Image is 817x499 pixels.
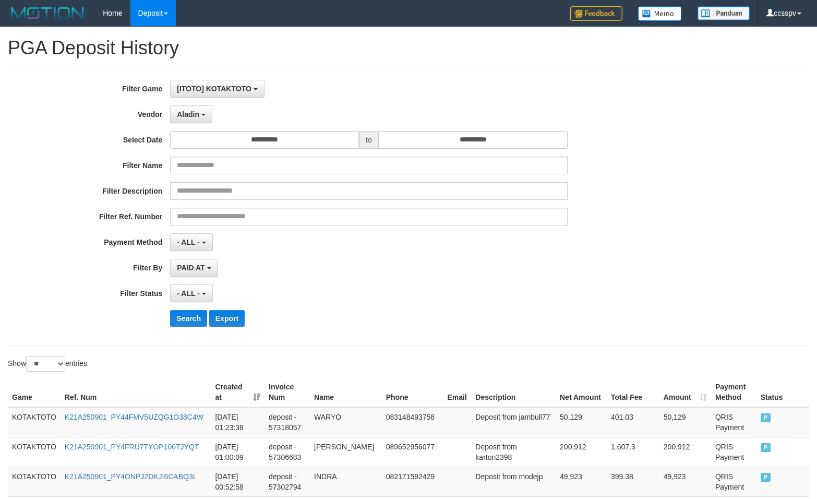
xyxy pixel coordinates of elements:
th: Description [471,377,556,407]
button: - ALL - [170,233,212,251]
td: deposit - 57302794 [265,467,310,496]
th: Status [756,377,809,407]
span: PAID [761,443,771,452]
img: MOTION_logo.png [8,5,87,21]
span: - ALL - [177,289,200,298]
td: QRIS Payment [711,407,756,437]
td: [DATE] 01:23:38 [211,407,265,437]
td: 49,923 [556,467,607,496]
td: 082171592429 [382,467,443,496]
td: 083148493758 [382,407,443,437]
span: PAID [761,413,771,422]
span: - ALL - [177,238,200,246]
td: 50,129 [556,407,607,437]
th: Net Amount [556,377,607,407]
button: Aladin [170,105,212,123]
td: deposit - 57318057 [265,407,310,437]
td: 089652956077 [382,437,443,467]
td: WARYO [310,407,382,437]
th: Total Fee [607,377,659,407]
td: 399.38 [607,467,659,496]
th: Created at: activate to sort column ascending [211,377,265,407]
th: Game [8,377,61,407]
label: Show entries [8,356,87,372]
img: panduan.png [698,6,750,20]
span: [ITOTO] KOTAKTOTO [177,85,251,93]
th: Ref. Num [61,377,211,407]
td: 200,912 [659,437,711,467]
th: Amount: activate to sort column ascending [659,377,711,407]
a: K21A250901_PY44FMV5UZQG1O38C4W [65,413,203,421]
td: KOTAKTOTO [8,407,61,437]
td: 200,912 [556,437,607,467]
td: QRIS Payment [711,467,756,496]
th: Email [443,377,472,407]
h1: PGA Deposit History [8,38,809,58]
img: Feedback.jpg [570,6,622,21]
td: deposit - 57306683 [265,437,310,467]
a: K21A250901_PY4ONPJ2DKJI6CABQ3I [65,472,195,481]
td: [DATE] 01:00:09 [211,437,265,467]
span: to [359,131,379,149]
select: Showentries [26,356,65,372]
td: [DATE] 00:52:58 [211,467,265,496]
td: QRIS Payment [711,437,756,467]
td: KOTAKTOTO [8,437,61,467]
button: PAID AT [170,259,218,277]
button: - ALL - [170,284,212,302]
td: 401.03 [607,407,659,437]
span: PAID [761,473,771,482]
td: Deposit from modejp [471,467,556,496]
button: [ITOTO] KOTAKTOTO [170,80,264,98]
span: Aladin [177,110,199,118]
td: 50,129 [659,407,711,437]
td: Deposit from karton2398 [471,437,556,467]
td: 49,923 [659,467,711,496]
button: Search [170,310,207,327]
td: Deposit from jambull77 [471,407,556,437]
th: Phone [382,377,443,407]
a: K21A250901_PY4FRU7TYOP106TJYQT [65,443,199,451]
td: [PERSON_NAME] [310,437,382,467]
th: Payment Method [711,377,756,407]
th: Invoice Num [265,377,310,407]
td: INDRA [310,467,382,496]
span: PAID AT [177,264,205,272]
th: Name [310,377,382,407]
button: Export [209,310,245,327]
img: Button%20Memo.svg [638,6,682,21]
td: 1,607.3 [607,437,659,467]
